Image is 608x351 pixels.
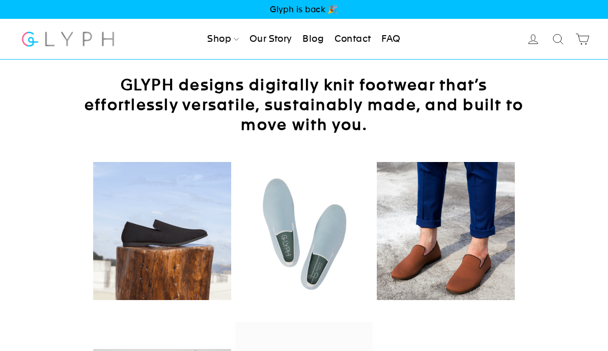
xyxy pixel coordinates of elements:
a: FAQ [377,28,404,50]
a: Shop [203,28,243,50]
img: Glyph [20,25,116,52]
a: Blog [298,28,328,50]
a: Contact [330,28,375,50]
a: Our Story [245,28,296,50]
ul: Primary [203,28,404,50]
h2: GLYPH designs digitally knit footwear that’s effortlessly versatile, sustainably made, and built ... [76,75,532,134]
